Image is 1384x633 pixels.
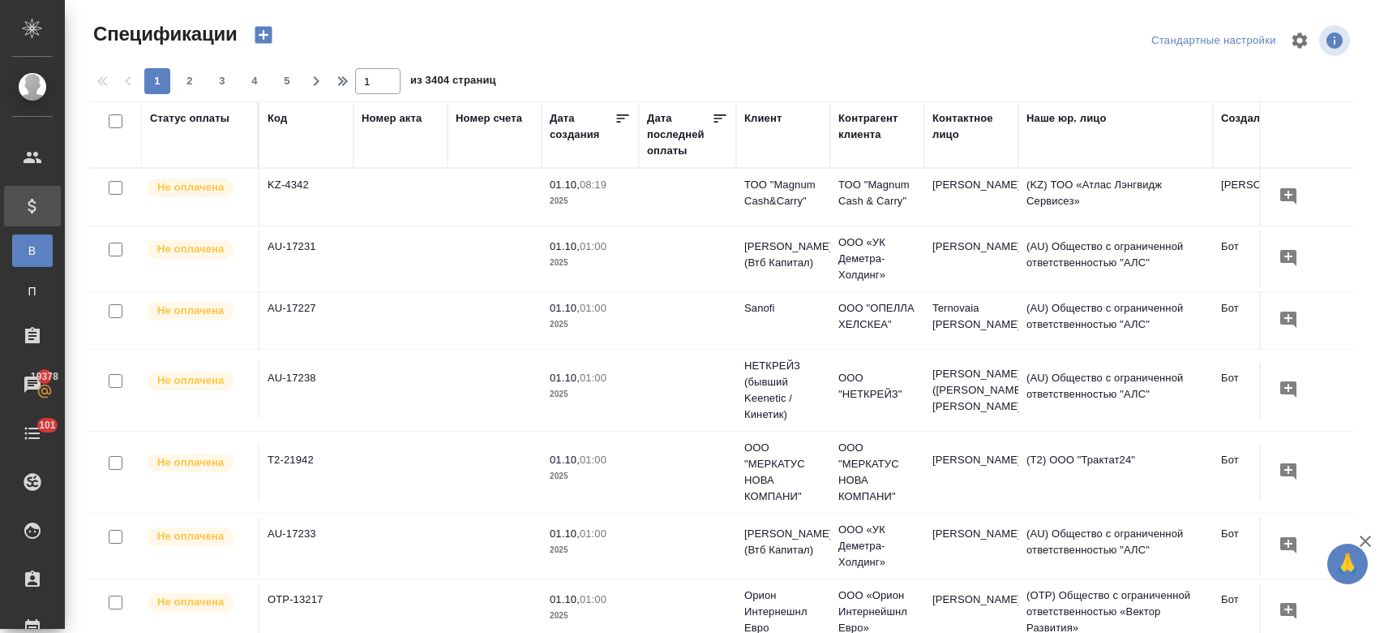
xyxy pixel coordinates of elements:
p: 01.10, [550,527,580,540]
td: [PERSON_NAME] [1213,169,1307,226]
td: [PERSON_NAME] [924,518,1018,575]
span: П [20,283,45,299]
p: ТОО "Magnum Cash & Carry" [838,177,916,209]
td: Бот [1213,444,1307,501]
td: (KZ) ТОО «Атлас Лэнгвидж Сервисез» [1018,169,1213,226]
td: (AU) Общество с ограниченной ответственностью "АЛС" [1018,230,1213,287]
div: Наше юр. лицо [1026,110,1107,127]
div: Создал [1221,110,1260,127]
td: KZ-4342 [259,169,353,226]
p: ООО "МЕРКАТУС НОВА КОМПАНИ" [744,440,822,505]
div: Код [268,110,287,127]
td: Т2-21942 [259,444,353,501]
div: Дата создания [550,110,615,143]
p: ООО "ОПЕЛЛА ХЕЛСКЕА" [838,300,916,333]
p: 2025 [550,193,631,209]
span: 101 [29,417,66,433]
p: ООО «УК Деметра-Холдинг» [838,235,916,283]
p: ООО «УК Деметра-Холдинг» [838,522,916,571]
span: Настроить таблицу [1280,21,1319,60]
button: 🙏 [1327,544,1368,584]
p: 01:00 [580,454,606,466]
p: Не оплачена [157,594,224,610]
p: 01:00 [580,372,606,384]
p: Не оплачена [157,241,224,257]
p: 2025 [550,608,631,624]
a: П [12,275,53,308]
a: В [12,235,53,267]
td: AU-17231 [259,230,353,287]
p: 01:00 [580,527,606,540]
td: AU-17227 [259,292,353,349]
p: НЕТКРЕЙЗ (бывший Keenetic / Кинетик) [744,358,822,423]
p: Не оплачена [157,303,224,319]
span: В [20,243,45,259]
p: 08:19 [580,179,606,191]
div: Номер акта [362,110,422,127]
span: из 3404 страниц [410,71,496,94]
div: Статус оплаты [150,110,229,127]
p: ООО "НЕТКРЕЙЗ" [838,370,916,403]
p: 2025 [550,468,631,484]
p: 2025 [550,255,631,271]
p: 01.10, [550,454,580,466]
div: Клиент [744,110,782,127]
td: (AU) Общество с ограниченной ответственностью "АЛС" [1018,362,1213,419]
p: 01:00 [580,302,606,314]
td: AU-17233 [259,518,353,575]
div: Контактное лицо [932,110,1010,143]
div: Номер счета [456,110,522,127]
button: 4 [242,68,268,94]
div: Контрагент клиента [838,110,916,143]
p: Sanofi [744,300,822,316]
p: 01.10, [550,372,580,384]
td: Бот [1213,292,1307,349]
span: 4 [242,73,268,89]
td: [PERSON_NAME] [924,169,1018,226]
td: Бот [1213,362,1307,419]
a: 101 [4,413,61,454]
p: 2025 [550,316,631,333]
td: [PERSON_NAME] [924,444,1018,501]
div: Дата последней оплаты [647,110,712,159]
span: Посмотреть информацию [1319,25,1353,56]
button: 2 [177,68,203,94]
p: 01.10, [550,302,580,314]
span: 🙏 [1334,547,1361,581]
button: 3 [209,68,235,94]
td: (Т2) ООО "Трактат24" [1018,444,1213,501]
p: 01.10, [550,240,580,252]
td: [PERSON_NAME] ([PERSON_NAME]) [PERSON_NAME] [924,358,1018,423]
p: 2025 [550,542,631,558]
div: split button [1147,28,1280,54]
span: Спецификации [89,21,238,47]
td: Ternovaia [PERSON_NAME] [924,292,1018,349]
a: 19378 [4,364,61,405]
td: [PERSON_NAME] [924,230,1018,287]
td: Бот [1213,230,1307,287]
button: 5 [274,68,300,94]
button: Создать [244,21,283,49]
p: 01:00 [580,240,606,252]
span: 2 [177,73,203,89]
p: 01.10, [550,593,580,605]
p: 01:00 [580,593,606,605]
span: 19378 [21,368,68,385]
p: Не оплачена [157,179,224,196]
p: Не оплачена [157,528,224,545]
td: AU-17238 [259,362,353,419]
p: Не оплачена [157,454,224,471]
span: 5 [274,73,300,89]
p: 01.10, [550,179,580,191]
p: 2025 [550,386,631,403]
p: ТОО "Magnum Cash&Carry" [744,177,822,209]
td: (AU) Общество с ограниченной ответственностью "АЛС" [1018,292,1213,349]
p: [PERSON_NAME] (Втб Капитал) [744,239,822,271]
p: ООО "МЕРКАТУС НОВА КОМПАНИ" [838,440,916,505]
p: Не оплачена [157,372,224,389]
td: (AU) Общество с ограниченной ответственностью "АЛС" [1018,518,1213,575]
p: [PERSON_NAME] (Втб Капитал) [744,526,822,558]
span: 3 [209,73,235,89]
td: Бот [1213,518,1307,575]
